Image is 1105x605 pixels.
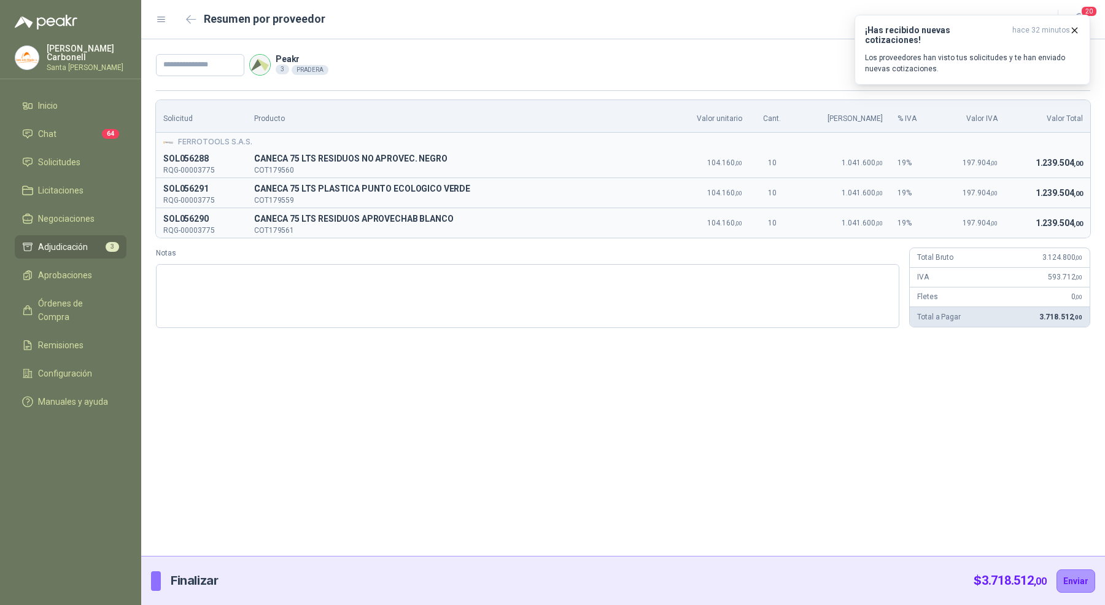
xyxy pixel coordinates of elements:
[1068,9,1090,31] button: 20
[735,160,742,166] span: ,00
[735,190,742,197] span: ,00
[1075,254,1082,261] span: ,00
[890,178,936,208] td: 19 %
[794,100,890,133] th: [PERSON_NAME]
[156,248,899,259] label: Notas
[667,100,750,133] th: Valor unitario
[1036,158,1083,168] span: 1.239.504
[963,189,998,197] span: 197.904
[163,197,239,204] p: RQG-00003775
[707,189,742,197] span: 104.160
[38,395,108,408] span: Manuales y ayuda
[875,160,883,166] span: ,00
[102,129,119,139] span: 64
[254,166,660,174] p: COT179560
[842,219,883,227] span: 1.041.600
[865,25,1007,45] h3: ¡Has recibido nuevas cotizaciones!
[247,100,667,133] th: Producto
[1005,100,1090,133] th: Valor Total
[855,15,1090,85] button: ¡Has recibido nuevas cotizaciones!hace 32 minutos Los proveedores han visto tus solicitudes y te ...
[1080,6,1098,17] span: 20
[1042,253,1082,262] span: 3.124.800
[937,100,1005,133] th: Valor IVA
[254,212,660,227] p: C
[38,184,83,197] span: Licitaciones
[15,46,39,69] img: Company Logo
[917,252,953,263] p: Total Bruto
[1074,220,1083,228] span: ,00
[917,311,960,323] p: Total a Pagar
[47,64,126,71] p: Santa [PERSON_NAME]
[963,219,998,227] span: 197.904
[254,182,660,197] p: C
[15,15,77,29] img: Logo peakr
[163,227,239,234] p: RQG-00003775
[1048,273,1082,281] span: 593.712
[917,291,937,303] p: Fletes
[15,390,126,413] a: Manuales y ayuda
[163,136,1083,148] div: FERROTOOLS S.A.S.
[254,197,660,204] p: COT179559
[163,166,239,174] p: RQG-00003775
[1075,294,1082,300] span: ,00
[15,235,126,259] a: Adjudicación3
[38,297,115,324] span: Órdenes de Compra
[156,100,247,133] th: Solicitud
[15,263,126,287] a: Aprobaciones
[292,65,328,75] div: PRADERA
[38,338,83,352] span: Remisiones
[1036,218,1083,228] span: 1.239.504
[276,64,289,74] div: 3
[15,207,126,230] a: Negociaciones
[1036,188,1083,198] span: 1.239.504
[990,160,998,166] span: ,00
[890,208,936,238] td: 19 %
[1071,292,1082,301] span: 0
[917,271,929,283] p: IVA
[163,212,239,227] p: SOL056290
[38,155,80,169] span: Solicitudes
[15,150,126,174] a: Solicitudes
[707,219,742,227] span: 104.160
[38,268,92,282] span: Aprobaciones
[15,334,126,357] a: Remisiones
[1012,25,1070,45] span: hace 32 minutos
[15,179,126,202] a: Licitaciones
[38,99,58,112] span: Inicio
[1057,569,1095,593] button: Enviar
[15,362,126,385] a: Configuración
[1034,576,1047,587] span: ,00
[750,178,794,208] td: 10
[106,242,119,252] span: 3
[1073,314,1082,321] span: ,00
[963,158,998,167] span: 197.904
[750,100,794,133] th: Cant.
[38,367,92,380] span: Configuración
[250,55,270,75] img: Company Logo
[842,158,883,167] span: 1.041.600
[163,138,173,147] img: Company Logo
[254,152,660,166] span: CANECA 75 LTS RESIDUOS NO APROVEC. NEGRO
[750,208,794,238] td: 10
[15,122,126,146] a: Chat64
[735,220,742,227] span: ,00
[38,212,95,225] span: Negociaciones
[254,212,660,227] span: CANECA 75 LTS RESIDUOS APROVECHAB BLANCO
[254,152,660,166] p: C
[875,220,883,227] span: ,00
[1075,274,1082,281] span: ,00
[38,240,88,254] span: Adjudicación
[47,44,126,61] p: [PERSON_NAME] Carbonell
[750,148,794,178] td: 10
[1074,190,1083,198] span: ,00
[990,220,998,227] span: ,00
[276,55,328,63] p: Peakr
[163,152,239,166] p: SOL056288
[865,52,1080,74] p: Los proveedores han visto tus solicitudes y te han enviado nuevas cotizaciones.
[15,94,126,117] a: Inicio
[890,148,936,178] td: 19 %
[254,182,660,197] span: CANECA 75 LTS PLASTICA PUNTO ECOLOGICO VERDE
[974,571,1047,590] p: $
[254,227,660,234] p: COT179561
[982,573,1047,588] span: 3.718.512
